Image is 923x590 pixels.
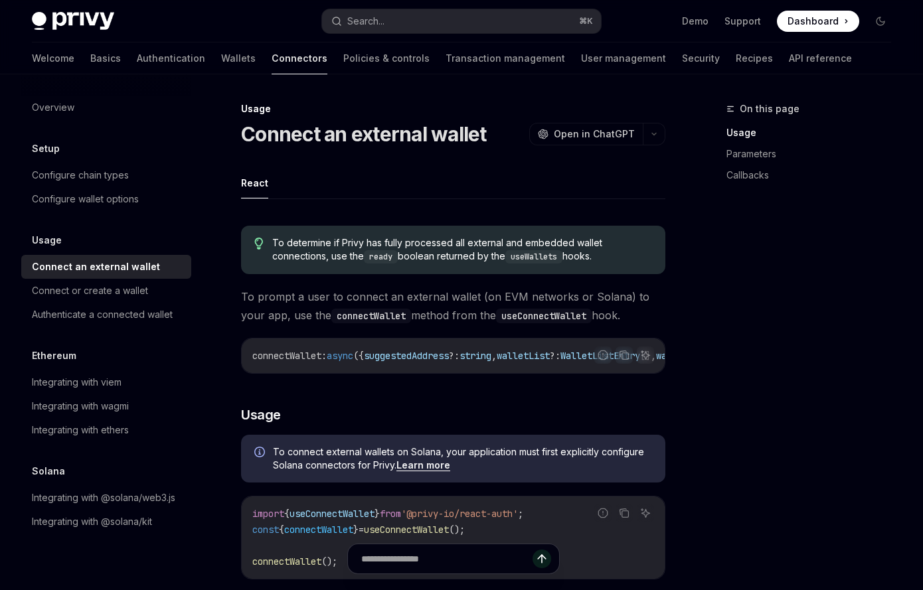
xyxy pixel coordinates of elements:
button: Ask AI [637,504,654,522]
a: Wallets [221,42,256,74]
div: Overview [32,100,74,115]
span: ⌘ K [579,16,593,27]
button: Copy the contents from the code block [616,346,633,364]
a: Integrating with ethers [21,418,191,442]
svg: Info [254,447,268,460]
span: To determine if Privy has fully processed all external and embedded wallet connections, use the b... [272,236,652,263]
a: Connect an external wallet [21,255,191,279]
span: = [359,524,364,536]
span: ?: [550,350,560,362]
a: Integrating with @solana/kit [21,510,191,534]
div: Integrating with @solana/kit [32,514,152,530]
code: ready [364,250,398,263]
div: Integrating with @solana/web3.js [32,490,175,506]
a: API reference [789,42,852,74]
a: Integrating with wagmi [21,394,191,418]
div: Configure wallet options [32,191,139,207]
span: : [321,350,327,362]
div: Integrating with ethers [32,422,129,438]
span: ?: [449,350,460,362]
span: ; [518,508,523,520]
div: Authenticate a connected wallet [32,307,173,323]
button: Copy the contents from the code block [616,504,633,522]
span: suggestedAddress [364,350,449,362]
code: connectWallet [331,309,411,323]
span: { [279,524,284,536]
span: , [491,350,497,362]
div: Integrating with viem [32,374,122,390]
span: connectWallet [284,524,353,536]
button: Toggle dark mode [870,11,891,32]
a: User management [581,42,666,74]
button: Report incorrect code [594,346,612,364]
span: import [252,508,284,520]
span: Open in ChatGPT [554,127,635,141]
span: ({ [353,350,364,362]
span: const [252,524,279,536]
span: } [353,524,359,536]
a: Recipes [736,42,773,74]
a: Authentication [137,42,205,74]
a: Configure chain types [21,163,191,187]
span: useConnectWallet [364,524,449,536]
a: Connectors [272,42,327,74]
h5: Setup [32,141,60,157]
a: Dashboard [777,11,859,32]
div: Configure chain types [32,167,129,183]
a: Demo [682,15,709,28]
button: Send message [533,550,551,568]
a: Integrating with @solana/web3.js [21,486,191,510]
div: Search... [347,13,384,29]
a: Authenticate a connected wallet [21,303,191,327]
a: Callbacks [726,165,902,186]
span: async [327,350,353,362]
svg: Tip [254,238,264,250]
h5: Usage [32,232,62,248]
a: Basics [90,42,121,74]
code: useConnectWallet [496,309,592,323]
button: Ask AI [637,346,654,364]
div: Integrating with wagmi [32,398,129,414]
div: Usage [241,102,665,115]
span: '@privy-io/react-auth' [401,508,518,520]
span: walletChainType [656,350,736,362]
span: from [380,508,401,520]
span: To connect external wallets on Solana, your application must first explicitly configure Solana co... [273,445,652,472]
span: { [284,508,290,520]
button: React [241,167,268,198]
span: Usage [241,406,281,424]
a: Integrating with viem [21,370,191,394]
span: On this page [740,101,799,117]
h5: Ethereum [32,348,76,364]
span: } [375,508,380,520]
a: Overview [21,96,191,119]
a: Configure wallet options [21,187,191,211]
img: dark logo [32,12,114,31]
div: Connect or create a wallet [32,283,148,299]
code: useWallets [505,250,562,263]
a: Security [682,42,720,74]
a: Learn more [396,459,450,471]
button: Report incorrect code [594,504,612,522]
span: Dashboard [788,15,839,28]
a: Usage [726,122,902,143]
a: Welcome [32,42,74,74]
a: Connect or create a wallet [21,279,191,303]
a: Support [724,15,761,28]
button: Search...⌘K [322,9,602,33]
span: WalletListEntry [560,350,640,362]
span: connectWallet [252,350,321,362]
h5: Solana [32,463,65,479]
div: Connect an external wallet [32,259,160,275]
a: Policies & controls [343,42,430,74]
span: string [460,350,491,362]
button: Open in ChatGPT [529,123,643,145]
h1: Connect an external wallet [241,122,487,146]
span: To prompt a user to connect an external wallet (on EVM networks or Solana) to your app, use the m... [241,287,665,325]
a: Transaction management [446,42,565,74]
span: (); [449,524,465,536]
span: useConnectWallet [290,508,375,520]
a: Parameters [726,143,902,165]
span: walletList [497,350,550,362]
